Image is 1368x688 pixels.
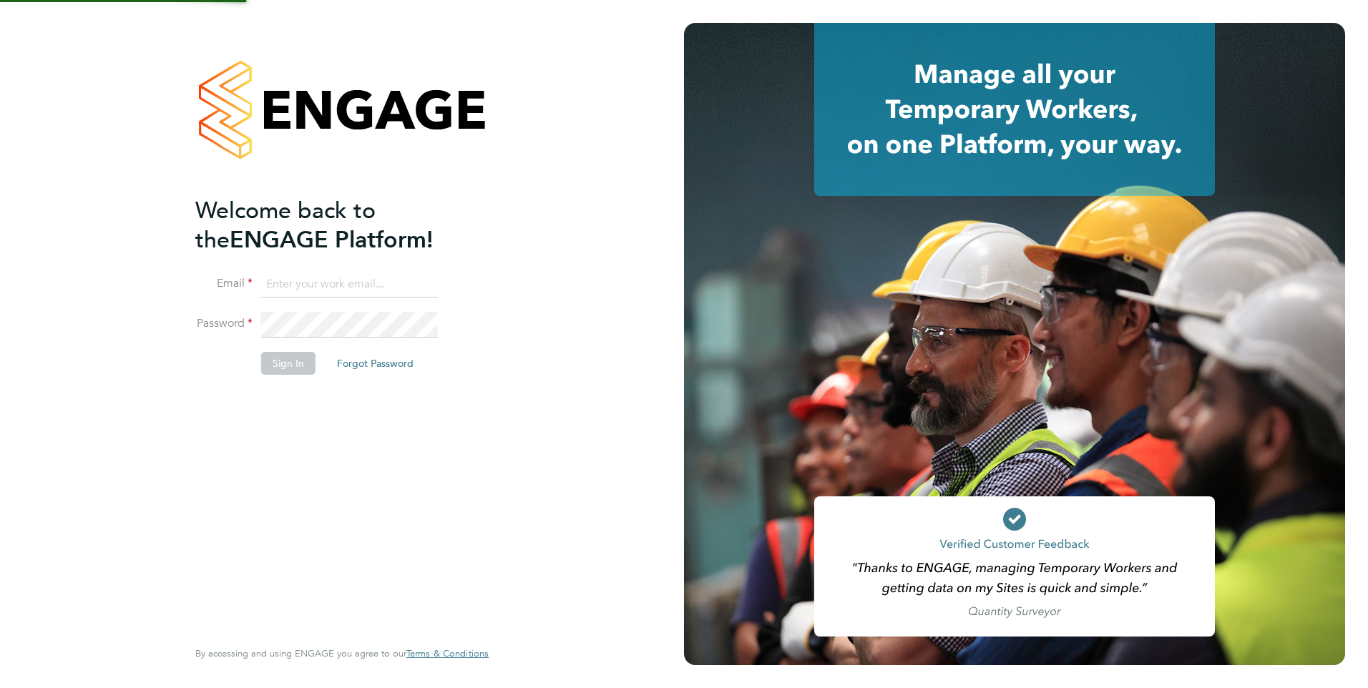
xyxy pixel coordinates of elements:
label: Email [195,276,253,291]
span: By accessing and using ENGAGE you agree to our [195,647,489,659]
label: Password [195,316,253,331]
input: Enter your work email... [261,272,438,298]
span: Terms & Conditions [406,647,489,659]
button: Sign In [261,352,316,375]
a: Terms & Conditions [406,648,489,659]
span: Welcome back to the [195,197,376,254]
button: Forgot Password [326,352,425,375]
h2: ENGAGE Platform! [195,196,474,255]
